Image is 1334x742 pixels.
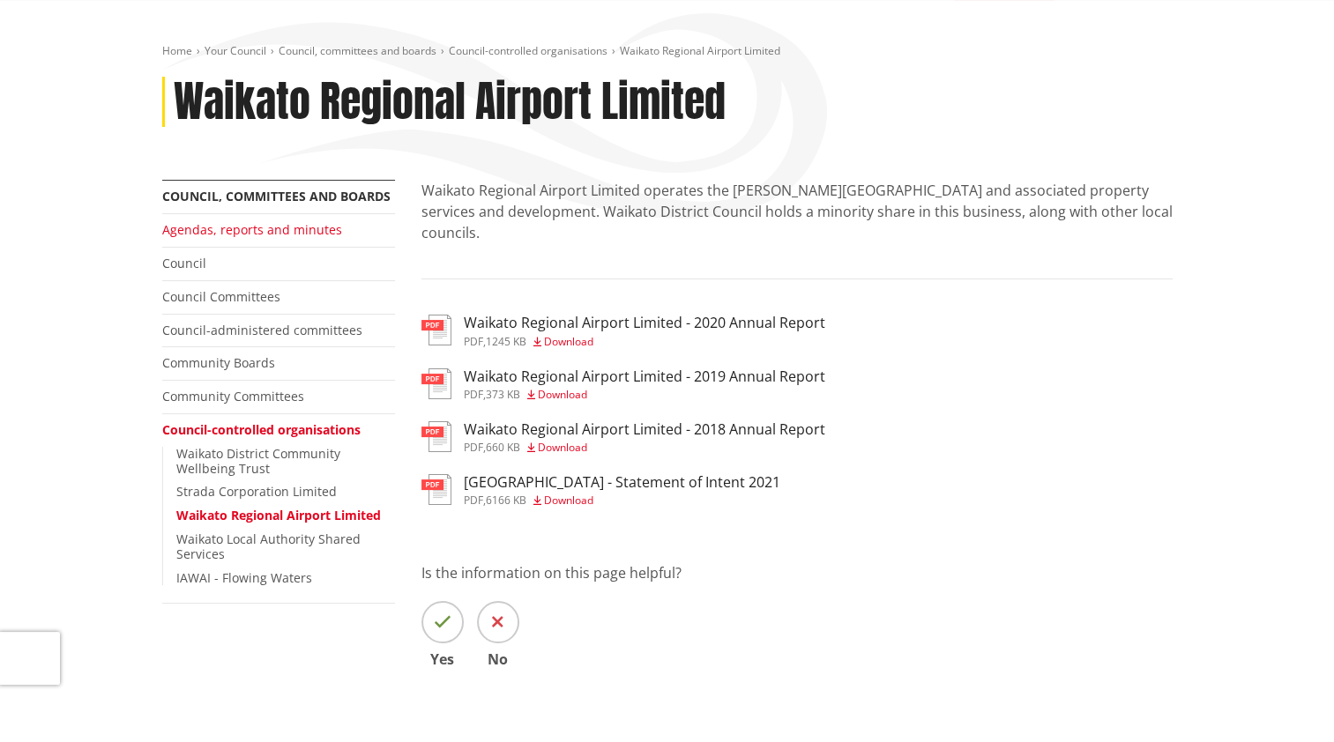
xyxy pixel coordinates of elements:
h3: Waikato Regional Airport Limited - 2020 Annual Report [464,315,825,331]
a: Council Committees [162,288,280,305]
a: Council-controlled organisations [449,43,607,58]
a: Community Committees [162,388,304,404]
a: Council, committees and boards [279,43,436,58]
a: Council-administered committees [162,322,362,338]
span: Download [544,493,593,508]
span: 373 KB [486,387,520,402]
span: Download [538,440,587,455]
img: document-pdf.svg [421,368,451,399]
img: document-pdf.svg [421,315,451,345]
span: No [477,652,519,666]
span: Yes [421,652,464,666]
a: Waikato Regional Airport Limited - 2018 Annual Report pdf,660 KB Download [421,421,825,453]
span: 1245 KB [486,334,526,349]
a: [GEOGRAPHIC_DATA] - Statement of Intent 2021 pdf,6166 KB Download [421,474,780,506]
img: document-pdf.svg [421,421,451,452]
p: Is the information on this page helpful? [421,562,1173,583]
span: Waikato Regional Airport Limited [620,43,780,58]
div: , [464,442,825,453]
span: Download [544,334,593,349]
a: Council [162,255,206,271]
h3: [GEOGRAPHIC_DATA] - Statement of Intent 2021 [464,474,780,491]
span: pdf [464,440,483,455]
div: , [464,495,780,506]
iframe: Messenger Launcher [1253,668,1316,731]
h3: Waikato Regional Airport Limited - 2018 Annual Report [464,421,825,438]
span: Download [538,387,587,402]
h1: Waikato Regional Airport Limited [174,77,726,128]
a: Waikato Local Authority Shared Services [176,531,361,562]
a: IAWAI - Flowing Waters [176,569,312,586]
nav: breadcrumb [162,44,1173,59]
a: Agendas, reports and minutes [162,221,342,238]
span: pdf [464,387,483,402]
a: Community Boards [162,354,275,371]
a: Strada Corporation Limited [176,483,337,500]
span: pdf [464,493,483,508]
a: Your Council [205,43,266,58]
span: 6166 KB [486,493,526,508]
img: document-pdf.svg [421,474,451,505]
p: Waikato Regional Airport Limited operates the [PERSON_NAME][GEOGRAPHIC_DATA] and associated prope... [421,180,1173,243]
a: Waikato Regional Airport Limited [176,507,381,523]
div: , [464,390,825,400]
a: Waikato Regional Airport Limited - 2019 Annual Report pdf,373 KB Download [421,368,825,400]
span: pdf [464,334,483,349]
a: Council-controlled organisations [162,421,361,438]
div: , [464,337,825,347]
h3: Waikato Regional Airport Limited - 2019 Annual Report [464,368,825,385]
a: Home [162,43,192,58]
a: Council, committees and boards [162,188,391,204]
a: Waikato Regional Airport Limited - 2020 Annual Report pdf,1245 KB Download [421,315,825,346]
a: Waikato District Community Wellbeing Trust [176,445,340,477]
span: 660 KB [486,440,520,455]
